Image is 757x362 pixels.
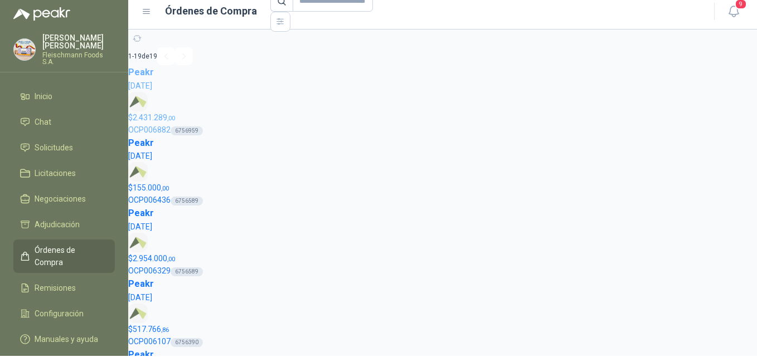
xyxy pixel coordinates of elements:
[128,125,171,134] span: OCP006882
[128,222,152,231] span: [DATE]
[161,326,169,334] span: ,86
[128,266,171,275] span: OCP006329
[165,3,257,19] h1: Órdenes de Compra
[128,151,152,160] span: [DATE]
[128,111,757,124] p: $
[128,323,757,335] p: $
[35,90,52,102] span: Inicio
[128,81,152,90] span: [DATE]
[128,337,171,346] span: OCP006107
[171,197,203,206] div: 6756589
[13,163,115,184] a: Licitaciones
[13,277,115,299] a: Remisiones
[128,65,757,136] a: Peakr[DATE] Company Logo$2.431.289,00OCP0068826756959
[128,348,757,362] h3: Peakr
[128,195,171,204] span: OCP006436
[128,277,757,348] a: Peakr[DATE] Company Logo$517.766,86OCP0061076756390
[42,52,115,65] p: Fleischmann Foods S.A.
[13,111,115,133] a: Chat
[161,185,169,192] span: ,00
[128,252,757,265] p: $
[128,277,757,291] h3: Peakr
[35,167,76,179] span: Licitaciones
[128,65,757,80] h3: Peakr
[35,244,104,268] span: Órdenes de Compra
[171,338,203,347] div: 6756390
[35,282,76,294] span: Remisiones
[133,254,175,263] span: 2.954.000
[133,113,175,122] span: 2.431.289
[128,136,757,207] a: Peakr[DATE] Company Logo$155.000,00OCP0064366756589
[13,86,115,107] a: Inicio
[128,162,148,182] img: Company Logo
[133,183,169,192] span: 155.000
[133,325,169,334] span: 517.766
[35,193,86,205] span: Negociaciones
[13,7,70,21] img: Logo peakr
[171,126,203,135] div: 6756959
[128,233,148,252] img: Company Logo
[128,206,757,221] h3: Peakr
[128,136,757,150] h3: Peakr
[128,182,757,194] p: $
[724,2,744,22] button: 9
[35,333,98,345] span: Manuales y ayuda
[13,137,115,158] a: Solicitudes
[13,303,115,324] a: Configuración
[13,188,115,209] a: Negociaciones
[128,92,148,111] img: Company Logo
[14,39,35,60] img: Company Logo
[13,329,115,350] a: Manuales y ayuda
[128,47,757,65] div: 1 - 19 de 19
[42,34,115,50] p: [PERSON_NAME] [PERSON_NAME]
[35,116,51,128] span: Chat
[13,214,115,235] a: Adjudicación
[35,141,73,154] span: Solicitudes
[35,218,80,231] span: Adjudicación
[171,267,203,276] div: 6756589
[128,304,148,323] img: Company Logo
[128,293,152,302] span: [DATE]
[128,206,757,277] a: Peakr[DATE] Company Logo$2.954.000,00OCP0063296756589
[13,239,115,273] a: Órdenes de Compra
[167,115,175,122] span: ,00
[35,307,84,320] span: Configuración
[167,256,175,263] span: ,00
